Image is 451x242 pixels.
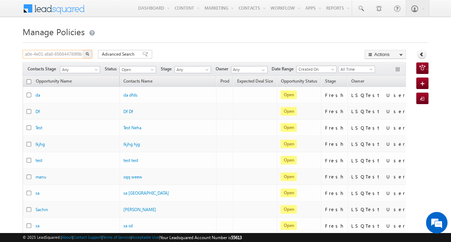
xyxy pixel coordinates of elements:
div: Fresh [325,173,344,180]
a: sqq weew [123,174,142,180]
span: Status [105,66,119,72]
span: Prod [220,78,229,84]
a: Terms of Service [103,235,131,239]
span: Open [281,90,297,99]
a: Sachin [36,207,48,212]
a: About [62,235,72,239]
div: LSQTest User [351,92,405,98]
a: Show All Items [258,66,267,74]
a: Df Df [123,109,133,114]
div: LSQTest User [351,141,405,147]
a: Expected Deal Size [233,77,276,87]
span: Contacts Name [120,77,156,87]
div: Fresh [325,206,344,213]
a: Test [36,125,42,130]
span: © 2025 LeadSquared | | | | | [23,234,242,241]
div: Fresh [325,108,344,115]
div: Fresh [325,190,344,196]
div: Fresh [325,125,344,131]
div: Fresh [325,141,344,147]
a: sa [36,223,39,228]
span: Owner [216,66,231,72]
span: Open [281,172,297,181]
a: da [36,92,40,98]
a: Any [60,66,100,73]
span: Stage [161,66,174,72]
a: Open [119,66,156,73]
span: Open [281,107,297,116]
span: Date Range [272,66,296,72]
a: sa sd [123,223,133,228]
a: All Time [338,66,375,73]
a: lkjhg [36,141,45,147]
a: [PERSON_NAME] [123,207,156,212]
a: Opportunity Name [32,77,75,87]
span: Open [281,189,297,197]
span: Open [281,221,297,230]
div: Fresh [325,92,344,98]
button: Actions [365,50,406,59]
a: sa [GEOGRAPHIC_DATA] [123,190,169,196]
a: Acceptable Use [132,235,159,239]
a: Test Neha [123,125,141,130]
a: Created On [296,66,337,73]
div: LSQTest User [351,157,405,164]
div: LSQTest User [351,223,405,229]
input: Check all records [27,79,31,84]
div: LSQTest User [351,206,405,213]
span: Open [281,123,297,132]
a: Stage [321,77,339,87]
div: LSQTest User [351,190,405,196]
a: lkjhg hjg [123,141,140,147]
div: Fresh [325,223,344,229]
a: Contact Support [73,235,102,239]
a: sa [36,190,39,196]
span: Open [120,66,154,73]
span: Contacts Stage [28,66,59,72]
span: Owner [351,78,364,84]
span: Open [281,205,297,214]
span: Your Leadsquared Account Number is [160,235,242,240]
span: Stage [325,78,335,84]
a: test [36,158,42,163]
img: Search [85,52,89,56]
span: Open [281,156,297,164]
span: Manage Policies [23,26,85,37]
div: LSQTest User [351,173,405,180]
span: 55613 [231,235,242,240]
div: Fresh [325,157,344,164]
a: Df [36,109,40,114]
span: Any [175,66,209,73]
span: Open [281,140,297,148]
span: Advanced Search [102,51,137,57]
a: test test [123,158,138,163]
span: Expected Deal Size [237,78,273,84]
a: Any [174,66,211,73]
span: Opportunity Name [36,78,72,84]
span: Created On [297,66,334,73]
span: All Time [339,66,373,73]
input: Type to Search [231,66,268,73]
div: LSQTest User [351,108,405,115]
span: Any [60,66,98,73]
a: manu [36,174,46,180]
a: Opportunity Status [277,77,320,87]
div: LSQTest User [351,125,405,131]
a: da dfds [123,92,137,98]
